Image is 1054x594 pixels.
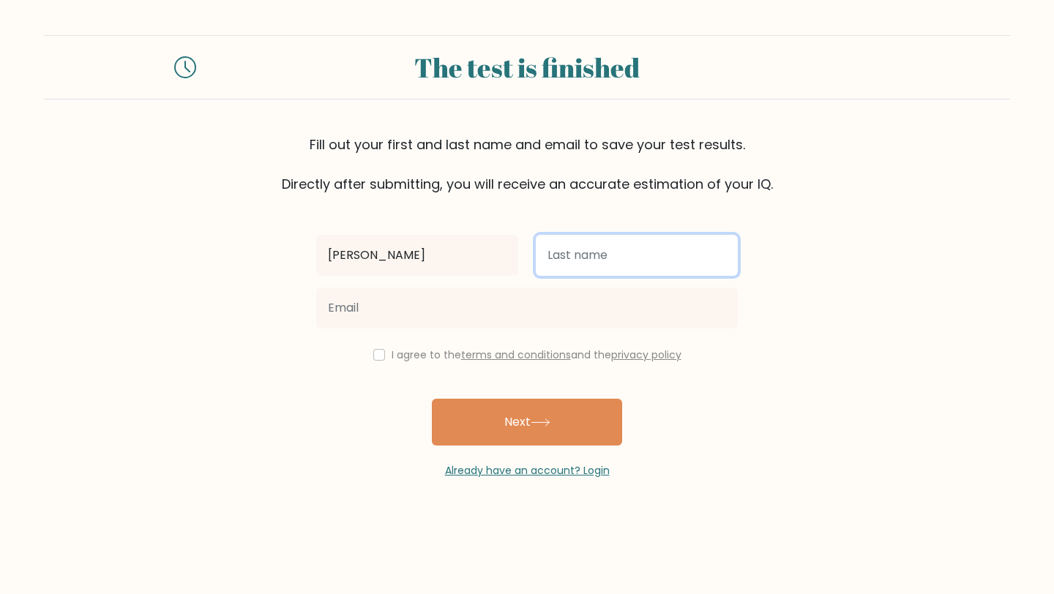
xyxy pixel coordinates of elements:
[214,48,840,87] div: The test is finished
[611,347,681,362] a: privacy policy
[316,287,738,328] input: Email
[536,235,738,276] input: Last name
[445,463,610,478] a: Already have an account? Login
[316,235,518,276] input: First name
[432,399,622,446] button: Next
[44,135,1010,194] div: Fill out your first and last name and email to save your test results. Directly after submitting,...
[392,347,681,362] label: I agree to the and the
[461,347,571,362] a: terms and conditions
